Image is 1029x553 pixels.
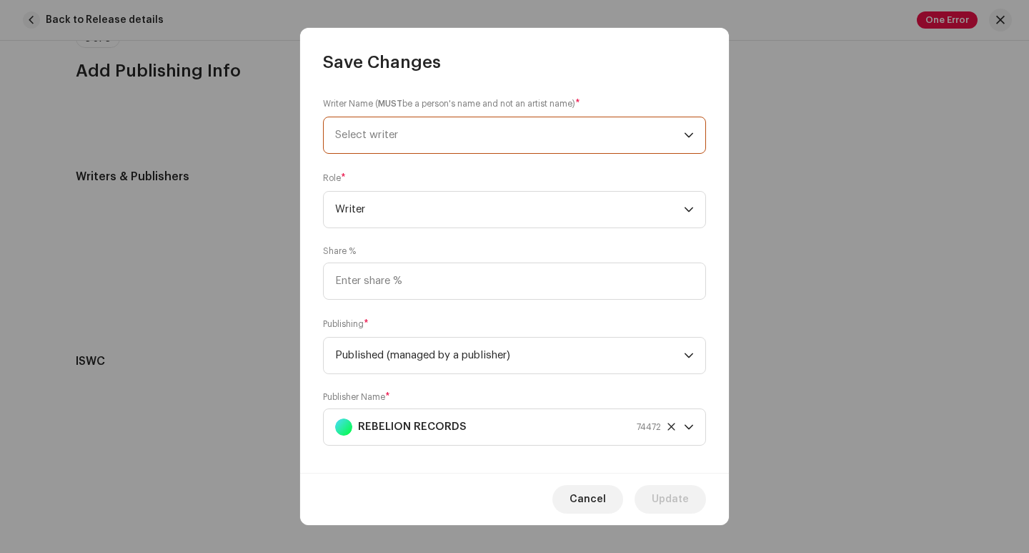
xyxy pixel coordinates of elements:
[570,485,606,514] span: Cancel
[652,485,689,514] span: Update
[684,117,694,153] div: dropdown trigger
[335,338,684,373] span: Published (managed by a publisher)
[358,409,467,445] strong: REBELION RECORDS
[323,51,441,74] span: Save Changes
[335,192,684,227] span: Writer
[378,99,402,108] strong: MUST
[323,171,341,185] small: Role
[552,485,623,514] button: Cancel
[335,117,684,153] span: Select writer
[323,391,390,403] label: Publisher Name
[637,409,661,445] span: 74472
[635,485,706,514] button: Update
[684,192,694,227] div: dropdown trigger
[684,338,694,373] div: dropdown trigger
[323,263,706,300] input: Enter share %
[335,409,684,445] span: REBELION RECORDS
[323,245,356,257] label: Share %
[684,409,694,445] div: dropdown trigger
[335,129,398,140] span: Select writer
[323,317,364,331] small: Publishing
[323,97,575,111] small: Writer Name ( be a person's name and not an artist name)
